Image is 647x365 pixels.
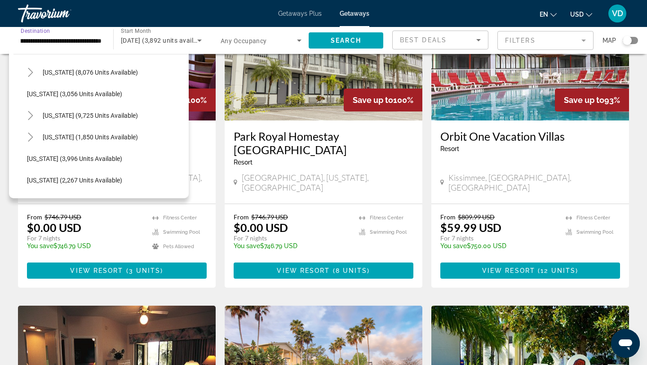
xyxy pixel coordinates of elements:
span: en [540,11,548,18]
p: $746.79 USD [27,242,143,249]
button: Change language [540,8,557,21]
span: $809.99 USD [458,213,495,221]
button: User Menu [606,4,629,23]
span: View Resort [70,267,123,274]
span: VD [612,9,623,18]
span: You save [440,242,467,249]
span: Fitness Center [163,215,197,221]
p: $0.00 USD [234,221,288,234]
span: Resort [234,159,253,166]
span: Search [331,37,361,44]
button: View Resort(12 units) [440,263,620,279]
span: 12 units [541,267,576,274]
div: 100% [344,89,422,111]
button: Filter [497,31,594,50]
span: Start Month [121,28,151,34]
a: Travorium [18,2,108,25]
button: [US_STATE] (3,996 units available) [22,151,189,167]
div: 93% [555,89,629,111]
span: Destination [21,27,50,34]
a: Park Royal Homestay [GEOGRAPHIC_DATA] [234,129,413,156]
span: [US_STATE] (3,056 units available) [27,90,122,98]
span: [US_STATE] (2,267 units available) [27,177,122,184]
button: Toggle New Hampshire (1,850 units available) [22,129,38,145]
span: [DATE] (3,892 units available) [121,37,208,44]
a: Getaways Plus [278,10,322,17]
button: View Resort(3 units) [27,263,207,279]
p: For 7 nights [440,234,557,242]
span: [US_STATE] (8,076 units available) [43,69,138,76]
p: $59.99 USD [440,221,501,234]
span: Save up to [564,95,604,105]
mat-select: Sort by [400,35,481,45]
button: Change currency [570,8,592,21]
span: ( ) [535,267,578,274]
button: [US_STATE] (8,076 units available) [38,64,189,80]
span: USD [570,11,584,18]
span: Best Deals [400,36,447,44]
span: ( ) [330,267,370,274]
p: For 7 nights [27,234,143,242]
button: View Resort(8 units) [234,263,413,279]
span: Fitness Center [370,215,403,221]
span: From [440,213,456,221]
span: [GEOGRAPHIC_DATA], [US_STATE], [GEOGRAPHIC_DATA] [242,173,413,192]
button: [US_STATE] (9,725 units available) [38,107,189,124]
button: Search [309,32,383,49]
span: [US_STATE] (9,725 units available) [43,112,138,119]
span: $746.79 USD [251,213,288,221]
span: You save [27,242,53,249]
span: Map [603,34,616,47]
span: Swimming Pool [576,229,613,235]
span: [US_STATE] (1,850 units available) [43,134,138,141]
span: 8 units [336,267,368,274]
span: You save [234,242,260,249]
span: View Resort [482,267,535,274]
span: Kissimmee, [GEOGRAPHIC_DATA], [GEOGRAPHIC_DATA] [448,173,620,192]
p: For 7 nights [234,234,350,242]
button: [US_STATE] (3,056 units available) [22,86,189,102]
span: $746.79 USD [44,213,81,221]
span: From [234,213,249,221]
span: Pets Allowed [163,244,194,249]
span: ( ) [124,267,164,274]
span: Resort [440,145,459,152]
iframe: Button to launch messaging window [611,329,640,358]
span: Swimming Pool [370,229,407,235]
span: 3 units [129,267,161,274]
span: Fitness Center [576,215,610,221]
button: Toggle Nevada (9,725 units available) [22,108,38,124]
span: Any Occupancy [221,37,267,45]
button: Toggle Missouri (8,076 units available) [22,65,38,80]
span: From [27,213,42,221]
span: Swimming Pool [163,229,200,235]
button: [US_STATE] (1,850 units available) [38,129,189,145]
span: [US_STATE] (3,996 units available) [27,155,122,162]
button: [US_STATE] (2,267 units available) [22,172,189,188]
a: Getaways [340,10,369,17]
p: $0.00 USD [27,221,81,234]
span: View Resort [277,267,330,274]
button: [US_STATE] (140 units available) [22,43,189,59]
p: $746.79 USD [234,242,350,249]
p: $750.00 USD [440,242,557,249]
a: Orbit One Vacation Villas [440,129,620,143]
span: Save up to [353,95,393,105]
